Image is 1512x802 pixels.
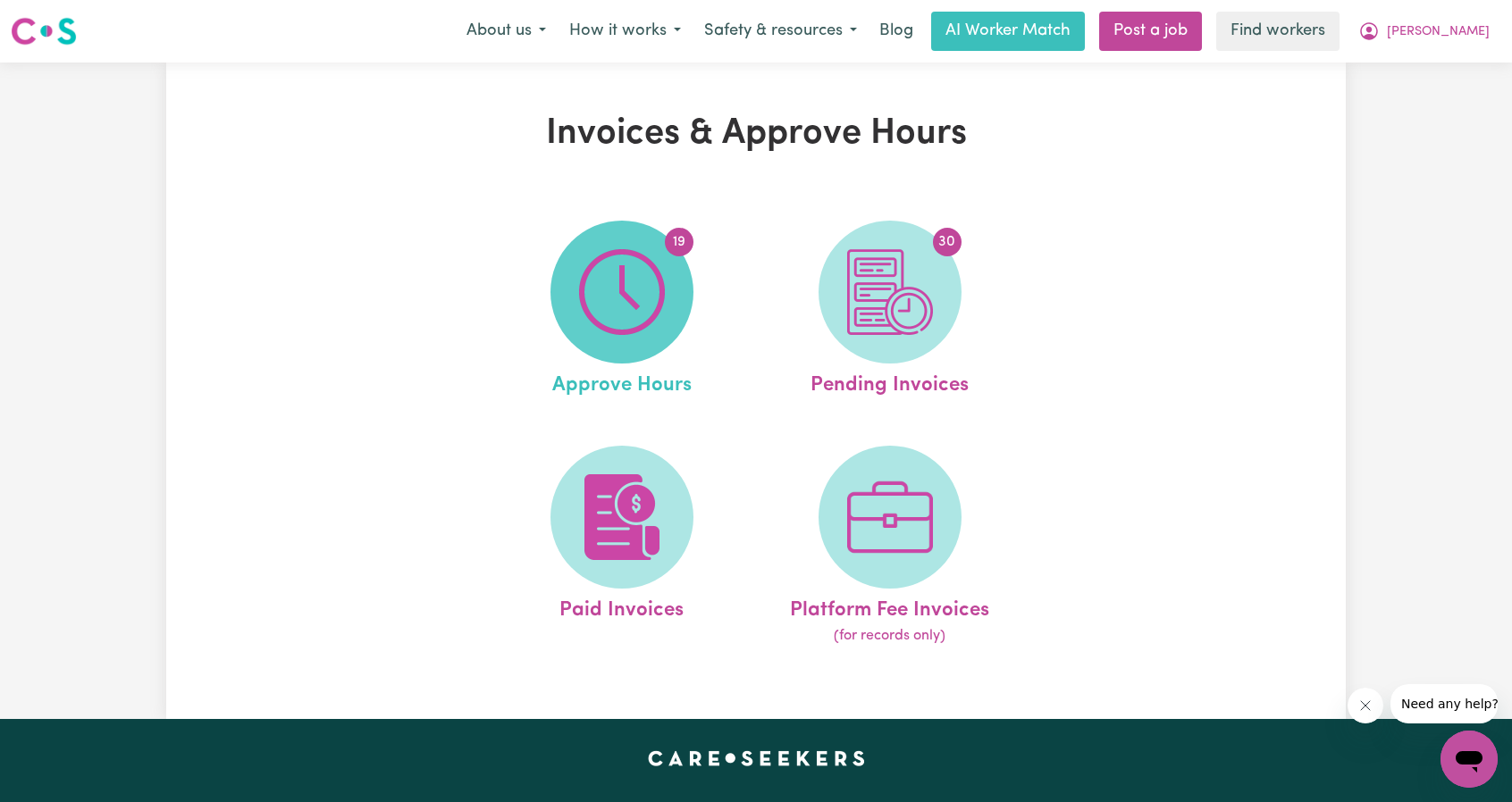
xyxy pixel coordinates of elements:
[1216,12,1340,51] a: Find workers
[1441,731,1498,788] iframe: Button to launch messaging window
[552,363,692,401] span: Approve Hours
[933,228,962,256] span: 30
[761,446,1019,647] a: Platform Fee Invoices(for records only)
[1099,12,1202,51] a: Post a job
[648,751,865,765] a: Careseekers home page
[811,363,969,401] span: Pending Invoices
[11,11,77,52] a: Careseekers logo
[693,13,869,50] button: Safety & resources
[869,12,924,51] a: Blog
[11,13,108,27] span: Need any help?
[558,13,693,50] button: How it works
[1390,684,1498,723] iframe: Message from company
[665,228,693,256] span: 19
[1348,688,1383,723] iframe: Close message
[455,13,558,50] button: About us
[493,446,751,647] a: Paid Invoices
[1387,22,1490,42] span: [PERSON_NAME]
[11,15,77,47] img: Careseekers logo
[790,589,989,626] span: Platform Fee Invoices
[374,113,1138,155] h1: Invoices & Approve Hours
[493,221,751,401] a: Approve Hours
[834,625,945,647] span: (for records only)
[559,589,684,626] span: Paid Invoices
[1347,13,1501,50] button: My Account
[761,221,1019,401] a: Pending Invoices
[931,12,1085,51] a: AI Worker Match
